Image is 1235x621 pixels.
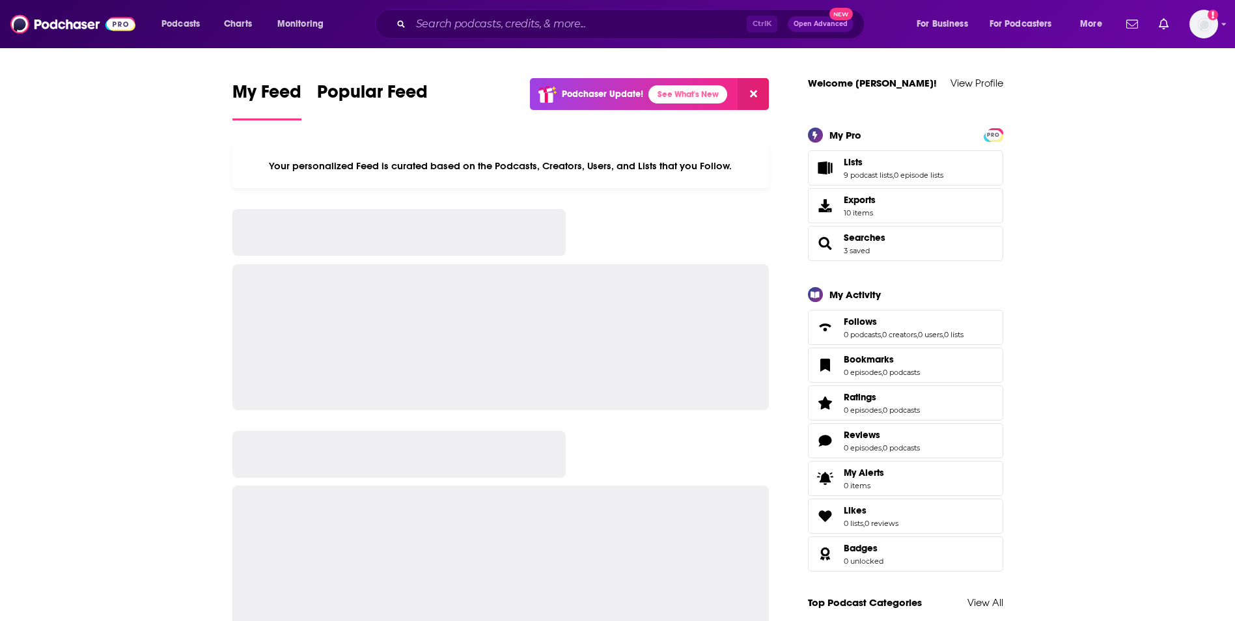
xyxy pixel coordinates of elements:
span: Podcasts [161,15,200,33]
a: Follows [812,318,839,337]
a: 3 saved [844,246,870,255]
img: User Profile [1189,10,1218,38]
span: Badges [844,542,878,554]
button: Open AdvancedNew [788,16,853,32]
span: PRO [986,130,1001,140]
span: , [881,406,883,415]
a: Lists [812,159,839,177]
a: Bookmarks [844,353,920,365]
a: Ratings [844,391,920,403]
button: open menu [908,14,984,34]
a: 0 users [918,330,943,339]
span: New [829,8,853,20]
a: 0 episodes [844,443,881,452]
a: 0 episodes [844,368,881,377]
span: , [893,171,894,180]
span: My Feed [232,81,301,111]
a: PRO [986,129,1001,139]
a: Bookmarks [812,356,839,374]
span: My Alerts [844,467,884,478]
span: Likes [844,504,867,516]
span: Ratings [844,391,876,403]
a: Searches [812,234,839,253]
a: Lists [844,156,943,168]
button: open menu [152,14,217,34]
span: Exports [812,197,839,215]
a: 0 podcasts [883,406,920,415]
a: 0 episodes [844,406,881,415]
div: My Pro [829,129,861,141]
span: , [881,443,883,452]
a: Reviews [844,429,920,441]
a: 0 episode lists [894,171,943,180]
span: Follows [808,310,1003,345]
a: Likes [844,504,898,516]
button: Show profile menu [1189,10,1218,38]
a: Charts [215,14,260,34]
a: 0 creators [882,330,917,339]
a: My Alerts [808,461,1003,496]
a: Popular Feed [317,81,428,120]
a: Top Podcast Categories [808,596,922,609]
a: 0 podcasts [883,443,920,452]
a: Ratings [812,394,839,412]
span: My Alerts [812,469,839,488]
a: Likes [812,507,839,525]
button: open menu [1071,14,1118,34]
a: 0 podcasts [844,330,881,339]
span: Popular Feed [317,81,428,111]
button: open menu [268,14,340,34]
a: View Profile [951,77,1003,89]
input: Search podcasts, credits, & more... [411,14,747,34]
span: Open Advanced [794,21,848,27]
span: 0 items [844,481,884,490]
span: For Business [917,15,968,33]
span: Ratings [808,385,1003,421]
a: Show notifications dropdown [1154,13,1174,35]
p: Podchaser Update! [562,89,643,100]
span: Lists [808,150,1003,186]
span: Searches [808,226,1003,261]
span: Bookmarks [808,348,1003,383]
span: , [881,368,883,377]
a: Exports [808,188,1003,223]
span: 10 items [844,208,876,217]
button: open menu [981,14,1071,34]
a: Badges [812,545,839,563]
a: 0 unlocked [844,557,883,566]
span: Exports [844,194,876,206]
svg: Add a profile image [1208,10,1218,20]
a: Follows [844,316,964,327]
span: , [863,519,865,528]
a: My Feed [232,81,301,120]
div: Search podcasts, credits, & more... [387,9,877,39]
a: 0 podcasts [883,368,920,377]
span: More [1080,15,1102,33]
a: Searches [844,232,885,243]
span: For Podcasters [990,15,1052,33]
span: Badges [808,536,1003,572]
span: Reviews [844,429,880,441]
a: See What's New [648,85,727,103]
a: Reviews [812,432,839,450]
span: Lists [844,156,863,168]
a: View All [967,596,1003,609]
div: Your personalized Feed is curated based on the Podcasts, Creators, Users, and Lists that you Follow. [232,144,770,188]
span: , [943,330,944,339]
span: Follows [844,316,877,327]
a: Welcome [PERSON_NAME]! [808,77,937,89]
span: Logged in as audreytaylor13 [1189,10,1218,38]
a: 0 lists [944,330,964,339]
span: , [881,330,882,339]
a: 9 podcast lists [844,171,893,180]
a: 0 reviews [865,519,898,528]
span: Ctrl K [747,16,777,33]
img: Podchaser - Follow, Share and Rate Podcasts [10,12,135,36]
div: My Activity [829,288,881,301]
span: Monitoring [277,15,324,33]
span: Reviews [808,423,1003,458]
